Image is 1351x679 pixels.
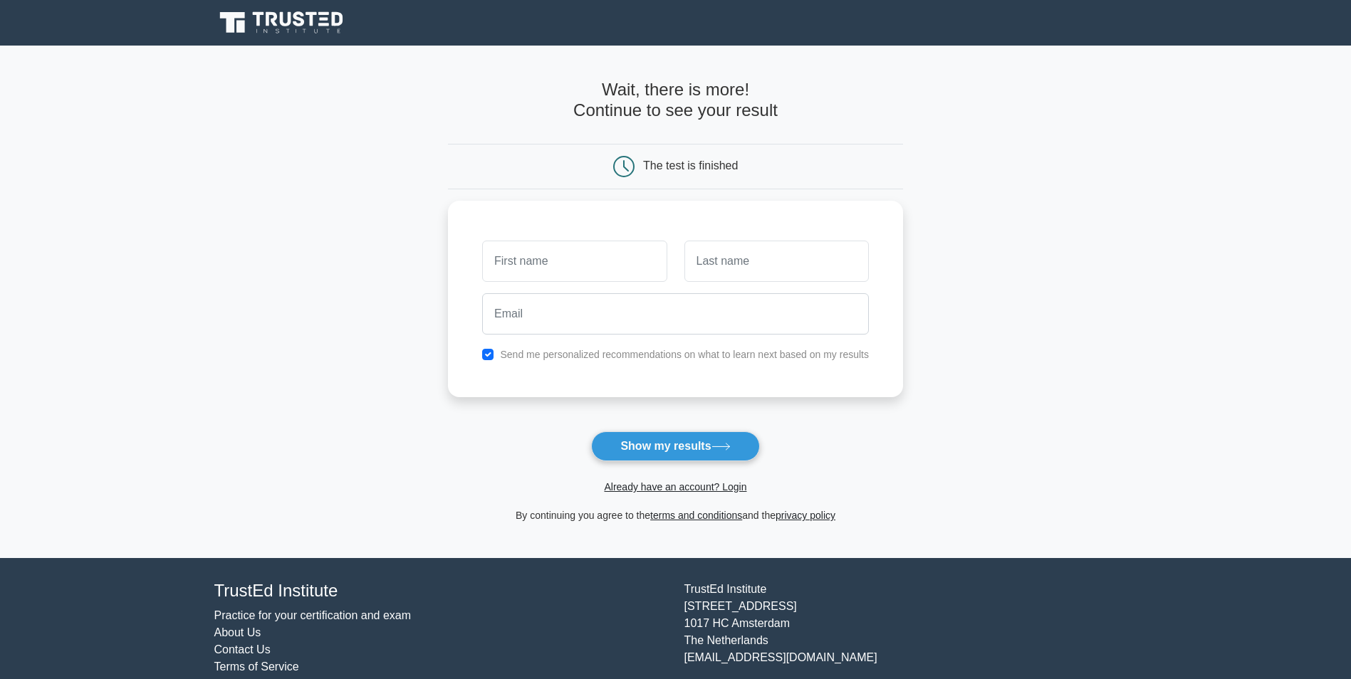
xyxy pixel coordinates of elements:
a: Practice for your certification and exam [214,609,412,621]
a: About Us [214,626,261,638]
a: terms and conditions [650,510,742,521]
input: Email [482,293,869,335]
label: Send me personalized recommendations on what to learn next based on my results [500,349,869,360]
button: Show my results [591,431,759,461]
h4: TrustEd Institute [214,581,667,601]
a: Contact Us [214,643,271,656]
div: By continuing you agree to the and the [439,507,912,524]
h4: Wait, there is more! Continue to see your result [448,80,903,121]
a: Terms of Service [214,660,299,673]
div: The test is finished [643,159,738,172]
a: privacy policy [776,510,835,521]
a: Already have an account? Login [604,481,746,493]
input: Last name [684,241,869,282]
input: First name [482,241,667,282]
